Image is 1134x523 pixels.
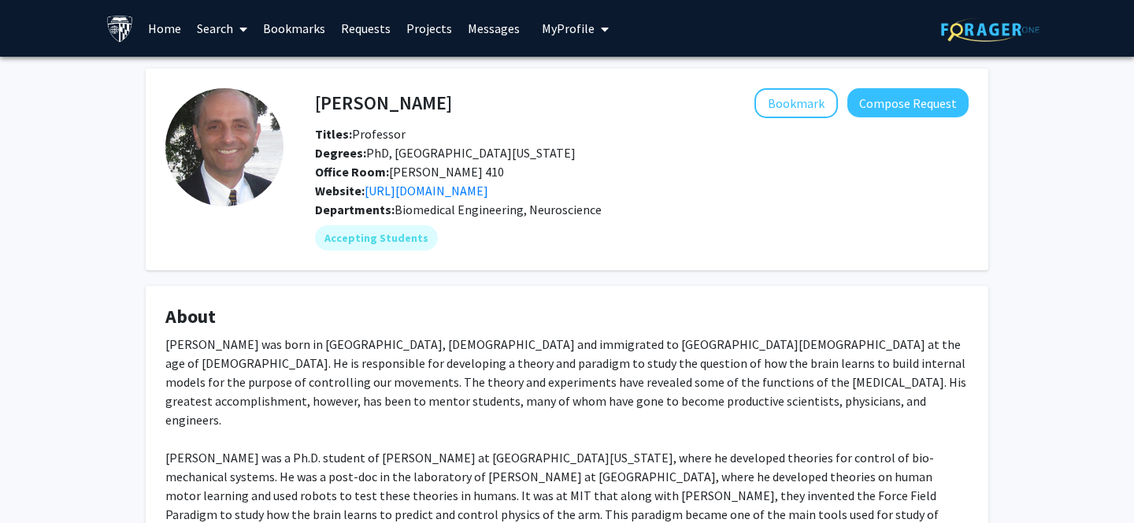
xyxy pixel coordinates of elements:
h4: [PERSON_NAME] [315,88,452,117]
mat-chip: Accepting Students [315,225,438,250]
b: Website: [315,183,365,198]
a: Bookmarks [255,1,333,56]
b: Degrees: [315,145,366,161]
span: Biomedical Engineering, Neuroscience [395,202,602,217]
b: Titles: [315,126,352,142]
span: PhD, [GEOGRAPHIC_DATA][US_STATE] [315,145,576,161]
button: Add Reza Shadmehr to Bookmarks [754,88,838,118]
b: Office Room: [315,164,389,180]
a: Projects [398,1,460,56]
h4: About [165,306,969,328]
a: Requests [333,1,398,56]
span: Professor [315,126,406,142]
button: Compose Request to Reza Shadmehr [847,88,969,117]
a: Messages [460,1,528,56]
span: [PERSON_NAME] 410 [315,164,504,180]
a: Opens in a new tab [365,183,488,198]
img: Profile Picture [165,88,283,206]
iframe: Chat [12,452,67,511]
img: Johns Hopkins University Logo [106,15,134,43]
img: ForagerOne Logo [941,17,1039,42]
b: Departments: [315,202,395,217]
a: Home [140,1,189,56]
span: My Profile [542,20,595,36]
a: Search [189,1,255,56]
